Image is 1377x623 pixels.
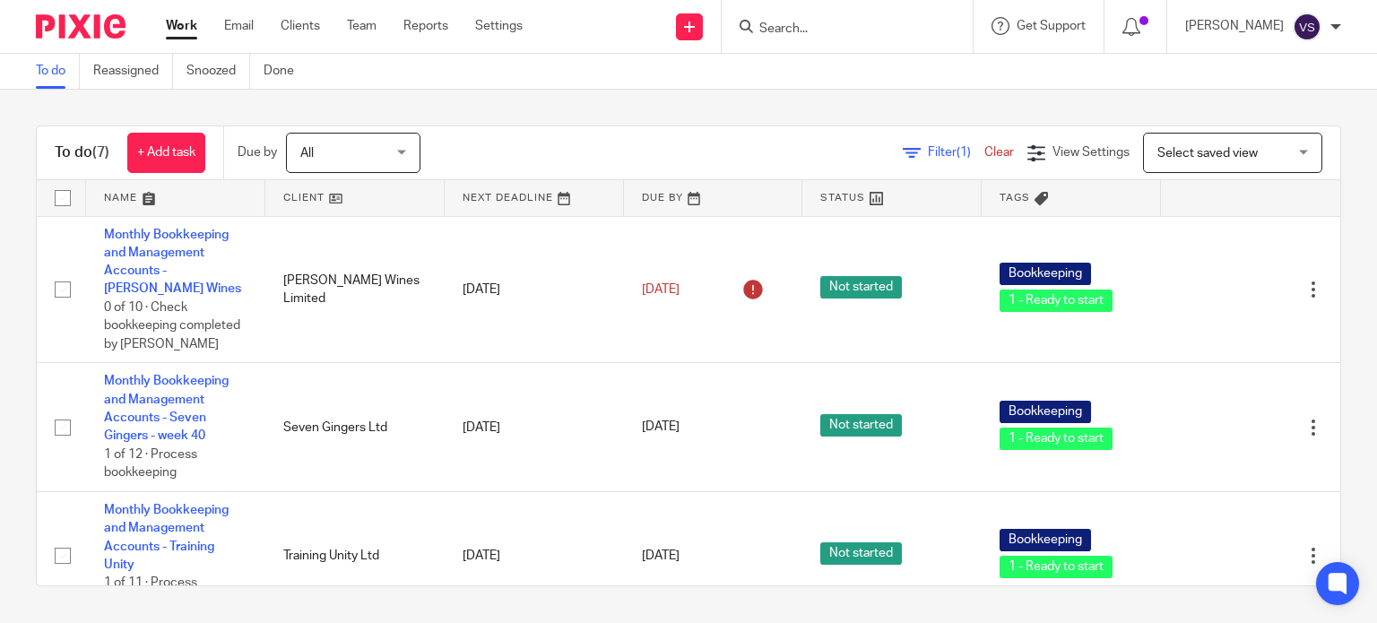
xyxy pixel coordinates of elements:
a: Reports [403,17,448,35]
a: Clients [281,17,320,35]
a: Settings [475,17,523,35]
span: Not started [820,414,902,437]
a: Clear [984,146,1014,159]
span: Select saved view [1157,147,1258,160]
p: [PERSON_NAME] [1185,17,1284,35]
td: [DATE] [445,491,624,619]
a: + Add task [127,133,205,173]
span: 1 of 11 · Process bookkeeping [104,576,197,608]
td: [PERSON_NAME] Wines Limited [265,216,445,363]
span: View Settings [1052,146,1130,159]
td: [DATE] [445,216,624,363]
td: [DATE] [445,363,624,491]
span: 1 - Ready to start [1000,290,1113,312]
p: Due by [238,143,277,161]
span: (1) [957,146,971,159]
a: Monthly Bookkeeping and Management Accounts - Seven Gingers - week 40 [104,375,229,442]
a: Snoozed [186,54,250,89]
h1: To do [55,143,109,162]
span: Filter [928,146,984,159]
a: Team [347,17,377,35]
a: Work [166,17,197,35]
span: 1 - Ready to start [1000,428,1113,450]
a: Email [224,17,254,35]
img: Pixie [36,14,126,39]
span: Bookkeeping [1000,263,1091,285]
span: 1 of 12 · Process bookkeeping [104,448,197,480]
span: All [300,147,314,160]
a: To do [36,54,80,89]
td: Training Unity Ltd [265,491,445,619]
a: Reassigned [93,54,173,89]
span: [DATE] [642,549,680,562]
span: Get Support [1017,20,1086,32]
span: Bookkeeping [1000,529,1091,551]
span: 0 of 10 · Check bookkeeping completed by [PERSON_NAME] [104,301,240,350]
span: Not started [820,542,902,565]
span: [DATE] [642,421,680,434]
span: Bookkeeping [1000,401,1091,423]
span: 1 - Ready to start [1000,556,1113,578]
span: Tags [1000,193,1030,203]
a: Done [264,54,307,89]
span: [DATE] [642,283,680,296]
a: Monthly Bookkeeping and Management Accounts - Training Unity [104,504,229,571]
span: Not started [820,276,902,299]
img: svg%3E [1293,13,1321,41]
span: (7) [92,145,109,160]
input: Search [758,22,919,38]
td: Seven Gingers Ltd [265,363,445,491]
a: Monthly Bookkeeping and Management Accounts - [PERSON_NAME] Wines [104,229,241,296]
